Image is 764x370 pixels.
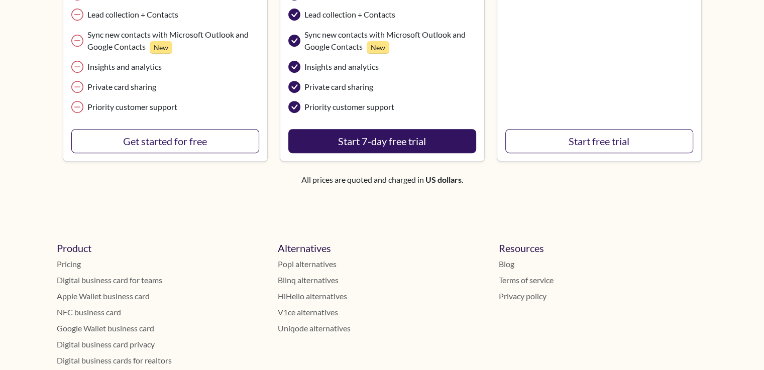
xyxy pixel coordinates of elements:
span: Priority customer support [87,101,177,113]
span: Private card sharing [87,81,156,93]
a: Uniqode alternatives [278,322,487,334]
span: Sync new contacts with Microsoft Outlook and Google Contacts [304,29,476,53]
a: Apple Wallet business card [57,290,266,302]
a: Get started for free [71,129,259,153]
a: Popl alternatives [278,258,487,270]
span: Insights and analytics [304,61,379,73]
p: All prices are quoted and charged in . [57,174,708,186]
h5: Product [57,242,266,254]
small: New [150,41,172,54]
a: Google Wallet business card [57,322,266,334]
a: HiHello alternatives [278,290,487,302]
a: Digital business card privacy [57,338,266,350]
a: Pricing [57,258,266,270]
span: Lead collection + Contacts [87,9,178,21]
small: New [367,41,389,54]
button: Start 7-day free trial [288,129,476,153]
a: Blog [499,258,708,270]
a: Blinq alternatives [278,274,487,286]
span: Private card sharing [304,81,373,93]
span: Sync new contacts with Microsoft Outlook and Google Contacts [87,29,259,53]
h5: Resources [499,242,708,254]
a: Privacy policy [499,290,708,302]
a: V1ce alternatives [278,306,487,318]
a: Digital business card for teams [57,274,266,286]
strong: US dollars [425,175,462,184]
span: Priority customer support [304,101,394,113]
span: Lead collection + Contacts [304,9,395,21]
a: NFC business card [57,306,266,318]
a: Terms of service [499,274,708,286]
h5: Alternatives [278,242,487,254]
a: Digital business cards for realtors [57,354,266,366]
span: Insights and analytics [87,61,162,73]
a: Start free trial [505,129,693,153]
